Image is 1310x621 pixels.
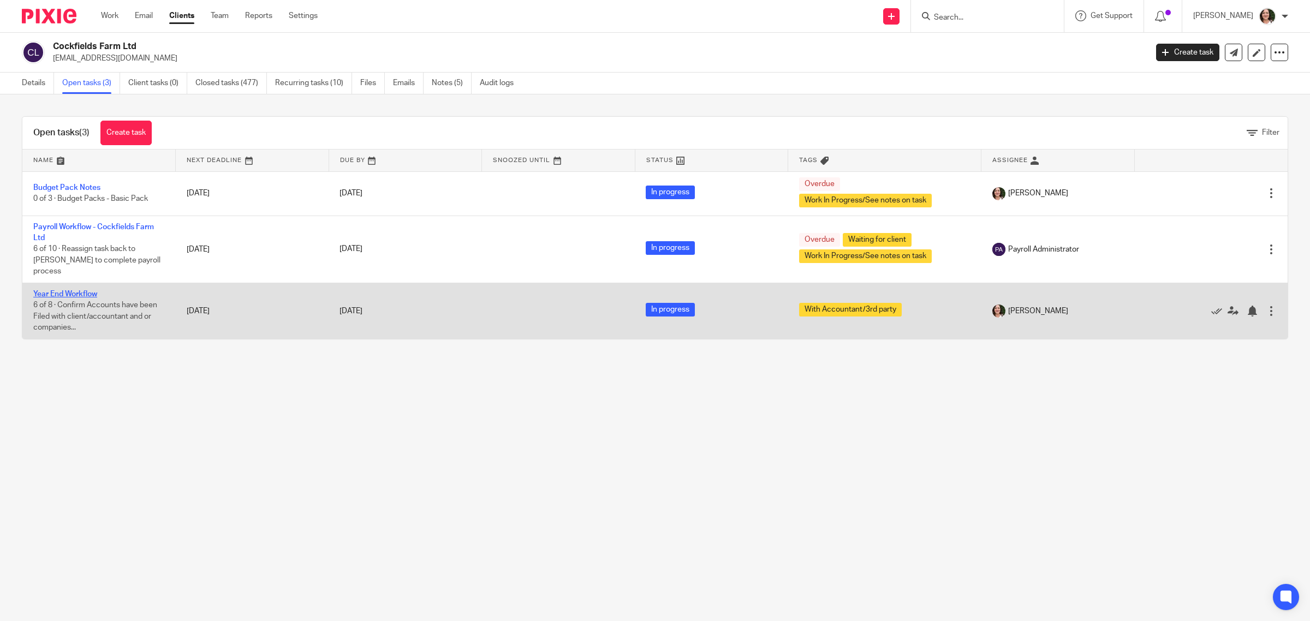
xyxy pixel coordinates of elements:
span: [DATE] [340,307,362,315]
span: Work In Progress/See notes on task [799,194,932,207]
a: Client tasks (0) [128,73,187,94]
a: Year End Workflow [33,290,97,298]
a: Team [211,10,229,21]
a: Payroll Workflow - Cockfields Farm Ltd [33,223,154,242]
span: 6 of 8 · Confirm Accounts have been Filed with client/accountant and or companies... [33,301,157,331]
span: Overdue [799,177,840,191]
span: In progress [646,186,695,199]
a: Open tasks (3) [62,73,120,94]
td: [DATE] [176,283,329,339]
a: Closed tasks (477) [195,73,267,94]
td: [DATE] [176,216,329,283]
span: [PERSON_NAME] [1008,188,1068,199]
a: Recurring tasks (10) [275,73,352,94]
span: 6 of 10 · Reassign task back to [PERSON_NAME] to complete payroll process [33,245,160,275]
a: Files [360,73,385,94]
a: Reports [245,10,272,21]
span: 0 of 3 · Budget Packs - Basic Pack [33,195,148,203]
a: Budget Pack Notes [33,184,100,192]
span: Payroll Administrator [1008,244,1079,255]
h1: Open tasks [33,127,90,139]
a: Details [22,73,54,94]
span: Overdue [799,233,840,247]
a: Email [135,10,153,21]
img: svg%3E [992,243,1005,256]
h2: Cockfields Farm Ltd [53,41,922,52]
span: In progress [646,303,695,317]
img: Pixie [22,9,76,23]
span: [DATE] [340,189,362,197]
a: Settings [289,10,318,21]
span: Snoozed Until [493,157,550,163]
img: me.jpg [1259,8,1276,25]
span: Waiting for client [843,233,912,247]
img: svg%3E [22,41,45,64]
p: [EMAIL_ADDRESS][DOMAIN_NAME] [53,53,1140,64]
span: Get Support [1091,12,1133,20]
span: Tags [799,157,818,163]
a: Audit logs [480,73,522,94]
span: Work In Progress/See notes on task [799,249,932,263]
span: In progress [646,241,695,255]
a: Mark as done [1211,306,1228,317]
span: (3) [79,128,90,137]
a: Create task [100,121,152,145]
img: me.jpg [992,304,1005,318]
td: [DATE] [176,171,329,216]
span: Filter [1262,129,1279,136]
input: Search [933,13,1031,23]
span: Status [646,157,674,163]
a: Emails [393,73,424,94]
a: Work [101,10,118,21]
span: With Accountant/3rd party [799,303,902,317]
a: Create task [1156,44,1219,61]
a: Notes (5) [432,73,472,94]
p: [PERSON_NAME] [1193,10,1253,21]
img: me.jpg [992,187,1005,200]
span: [DATE] [340,246,362,253]
span: [PERSON_NAME] [1008,306,1068,317]
a: Clients [169,10,194,21]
